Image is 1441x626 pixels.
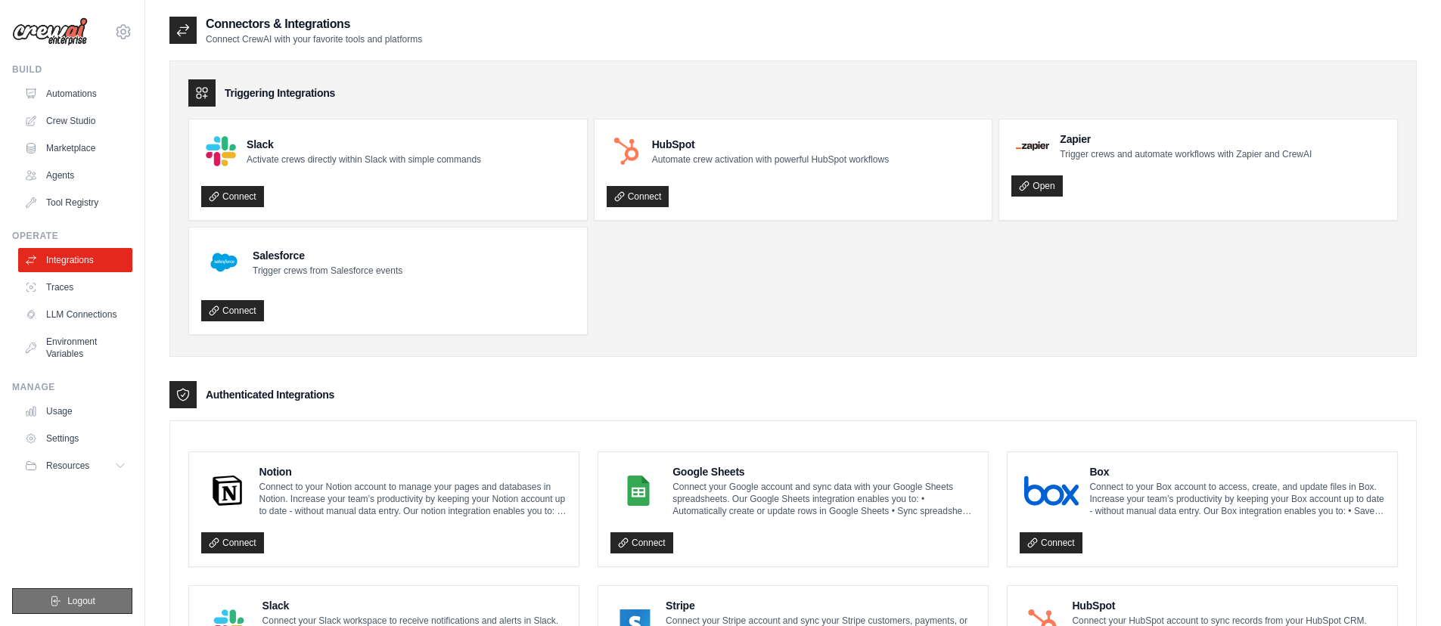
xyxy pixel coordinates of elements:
[259,464,567,479] h4: Notion
[206,136,236,166] img: Slack Logo
[262,598,567,613] h4: Slack
[12,588,132,614] button: Logout
[611,136,641,166] img: HubSpot Logo
[652,153,889,166] p: Automate crew activation with powerful HubSpot workflows
[259,481,567,517] p: Connect to your Notion account to manage your pages and databases in Notion. Increase your team’s...
[1072,598,1385,613] h4: HubSpot
[615,476,662,506] img: Google Sheets Logo
[1089,464,1385,479] h4: Box
[18,454,132,478] button: Resources
[253,248,402,263] h4: Salesforce
[18,275,132,299] a: Traces
[247,137,481,152] h4: Slack
[18,302,132,327] a: LLM Connections
[1016,141,1049,150] img: Zapier Logo
[206,15,422,33] h2: Connectors & Integrations
[1011,175,1062,197] a: Open
[18,82,132,106] a: Automations
[610,532,673,553] a: Connect
[1020,532,1082,553] a: Connect
[201,532,264,553] a: Connect
[247,153,481,166] p: Activate crews directly within Slack with simple commands
[18,248,132,272] a: Integrations
[607,186,669,207] a: Connect
[206,476,249,506] img: Notion Logo
[206,33,422,45] p: Connect CrewAI with your favorite tools and platforms
[1024,476,1079,506] img: Box Logo
[1089,481,1385,517] p: Connect to your Box account to access, create, and update files in Box. Increase your team’s prod...
[12,230,132,242] div: Operate
[18,109,132,133] a: Crew Studio
[206,387,334,402] h3: Authenticated Integrations
[201,186,264,207] a: Connect
[225,85,335,101] h3: Triggering Integrations
[666,598,976,613] h4: Stripe
[18,163,132,187] a: Agents
[18,426,132,451] a: Settings
[1060,132,1312,147] h4: Zapier
[652,137,889,152] h4: HubSpot
[201,300,264,321] a: Connect
[672,464,976,479] h4: Google Sheets
[67,595,95,607] span: Logout
[672,481,976,517] p: Connect your Google account and sync data with your Google Sheets spreadsheets. Our Google Sheets...
[1060,148,1312,160] p: Trigger crews and automate workflows with Zapier and CrewAI
[18,330,132,366] a: Environment Variables
[46,460,89,472] span: Resources
[18,399,132,423] a: Usage
[12,381,132,393] div: Manage
[206,244,242,280] img: Salesforce Logo
[12,17,88,46] img: Logo
[12,64,132,76] div: Build
[18,136,132,160] a: Marketplace
[253,265,402,277] p: Trigger crews from Salesforce events
[18,191,132,215] a: Tool Registry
